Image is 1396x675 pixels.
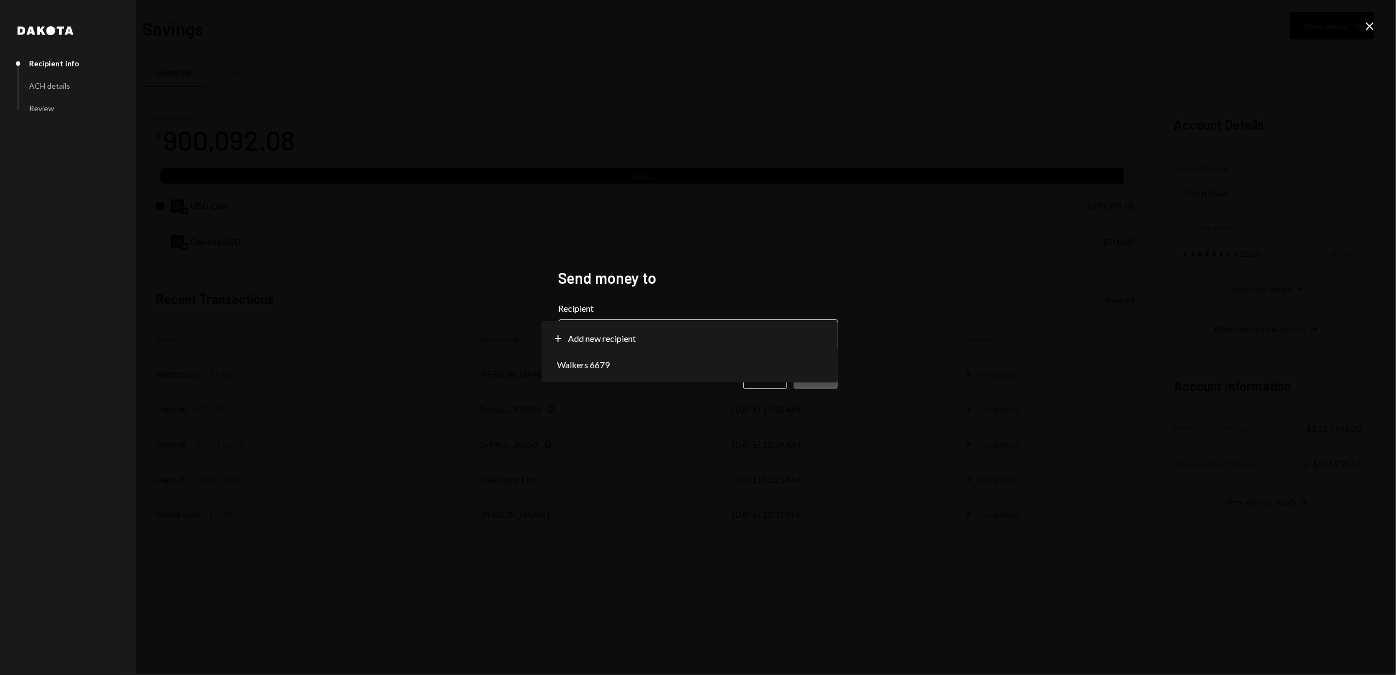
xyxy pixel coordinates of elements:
[557,358,610,371] span: Walkers 6679
[559,302,838,315] label: Recipient
[29,104,54,113] div: Review
[29,81,70,90] div: ACH details
[29,59,79,68] div: Recipient info
[559,319,838,350] button: Recipient
[568,332,636,345] span: Add new recipient
[559,267,838,289] h2: Send money to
